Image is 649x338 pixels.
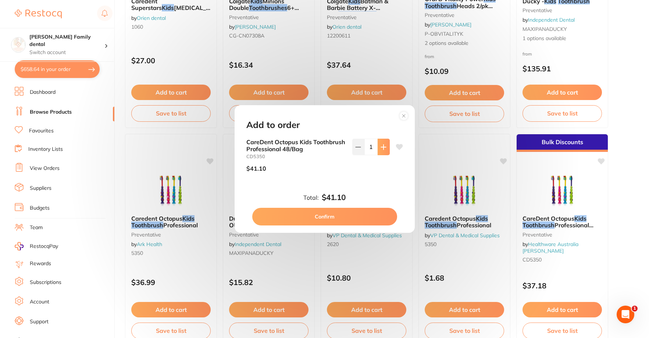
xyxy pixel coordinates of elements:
[252,208,397,225] button: Confirm
[322,193,346,202] b: $41.10
[632,306,638,312] span: 1
[617,306,634,323] iframe: Intercom live chat
[246,165,266,172] p: $41.10
[246,154,346,159] small: CD5350
[246,139,346,152] b: CareDent Octopus Kids Toothbrush Professional 48/Bag
[303,194,319,201] label: Total:
[246,120,300,130] h2: Add to order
